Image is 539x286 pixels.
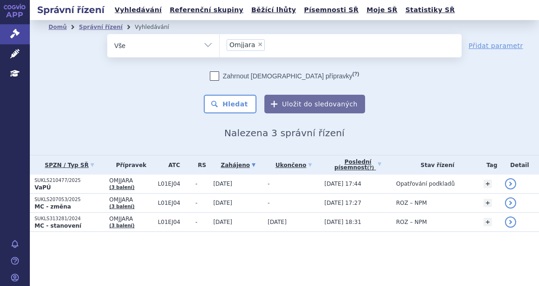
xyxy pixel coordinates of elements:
button: Hledat [204,95,256,113]
span: ROZ – NPM [396,200,427,206]
a: Poslednípísemnost(?) [325,155,392,174]
span: L01EJ04 [158,200,191,206]
a: Běžící lhůty [249,4,299,16]
a: Písemnosti SŘ [301,4,361,16]
span: × [257,42,263,47]
a: Referenční skupiny [167,4,246,16]
strong: MC - stanovení [35,223,81,229]
span: Omjjara [229,42,255,48]
abbr: (?) [367,165,374,171]
span: [DATE] [268,219,287,225]
a: (3 balení) [109,223,134,228]
span: ROZ – NPM [396,219,427,225]
strong: MC - změna [35,203,71,210]
a: Zahájeno [213,159,263,172]
span: OMJJARA [109,216,153,222]
a: Přidat parametr [469,41,523,50]
span: Opatřování podkladů [396,181,455,187]
h2: Správní řízení [30,3,112,16]
span: - [195,219,209,225]
a: Moje SŘ [364,4,400,16]
span: L01EJ04 [158,181,191,187]
a: Statistiky SŘ [402,4,457,16]
th: ATC [153,155,191,174]
input: Omjjara [268,39,273,50]
span: [DATE] [213,181,232,187]
span: [DATE] 17:44 [325,181,361,187]
li: Vyhledávání [135,20,181,34]
a: Správní řízení [79,24,123,30]
span: [DATE] [213,200,232,206]
label: Zahrnout [DEMOGRAPHIC_DATA] přípravky [210,71,359,81]
span: OMJJARA [109,177,153,184]
a: detail [505,216,516,228]
strong: VaPÚ [35,184,51,191]
a: (3 balení) [109,185,134,190]
span: - [195,200,209,206]
th: RS [191,155,209,174]
span: OMJJARA [109,196,153,203]
abbr: (?) [352,71,359,77]
a: (3 balení) [109,204,134,209]
a: detail [505,178,516,189]
p: SUKLS210477/2025 [35,177,104,184]
a: Ukončeno [268,159,320,172]
span: [DATE] [213,219,232,225]
a: + [484,199,492,207]
a: + [484,180,492,188]
a: SPZN / Typ SŘ [35,159,104,172]
a: Vyhledávání [112,4,165,16]
p: SUKLS207053/2025 [35,196,104,203]
span: [DATE] 18:31 [325,219,361,225]
a: + [484,218,492,226]
span: [DATE] 17:27 [325,200,361,206]
a: detail [505,197,516,209]
th: Detail [500,155,539,174]
span: - [195,181,209,187]
p: SUKLS313281/2024 [35,216,104,222]
th: Tag [479,155,500,174]
th: Přípravek [104,155,153,174]
span: - [268,181,269,187]
th: Stav řízení [391,155,478,174]
span: Nalezena 3 správní řízení [224,127,345,139]
button: Uložit do sledovaných [264,95,365,113]
span: L01EJ04 [158,219,191,225]
span: - [268,200,269,206]
a: Domů [48,24,67,30]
